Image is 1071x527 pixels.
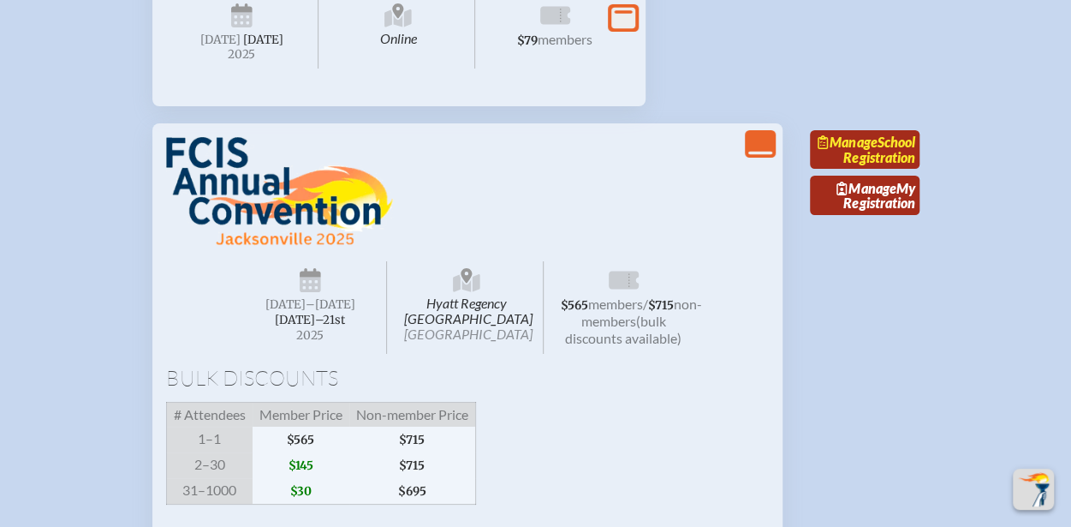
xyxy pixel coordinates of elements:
span: (bulk discounts available) [565,313,681,346]
span: 1–1 [166,427,253,452]
span: $145 [253,452,349,478]
span: Non-member Price [349,402,476,427]
h1: Bulk Discounts [166,368,769,388]
span: members [588,296,643,312]
span: members [538,31,592,47]
span: $695 [349,478,476,505]
span: [DATE] [200,33,241,47]
span: 31–1000 [166,478,253,505]
span: [DATE] [265,297,306,312]
span: Manage [818,134,877,150]
a: ManageMy Registration [810,176,919,215]
span: [DATE]–⁠21st [275,313,345,327]
span: 2–30 [166,452,253,478]
span: Member Price [253,402,349,427]
span: 2025 [248,329,373,342]
span: Manage [836,180,895,196]
a: ManageSchool Registration [810,130,919,170]
span: [DATE] [243,33,283,47]
span: # Attendees [166,402,253,427]
button: Scroll Top [1013,469,1054,510]
span: non-members [581,296,702,329]
span: $715 [648,298,674,313]
span: [GEOGRAPHIC_DATA] [404,326,533,342]
span: Hyatt Regency [GEOGRAPHIC_DATA] [390,261,544,354]
span: –[DATE] [306,297,355,312]
span: $715 [349,427,476,452]
span: $715 [349,452,476,478]
span: $79 [517,33,538,48]
span: $565 [253,427,349,452]
span: 2025 [180,48,305,61]
img: FCIS Convention 2025 [166,137,393,247]
span: $30 [253,478,349,505]
span: $565 [561,298,588,313]
span: / [643,296,648,312]
img: To the top [1016,472,1050,506]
